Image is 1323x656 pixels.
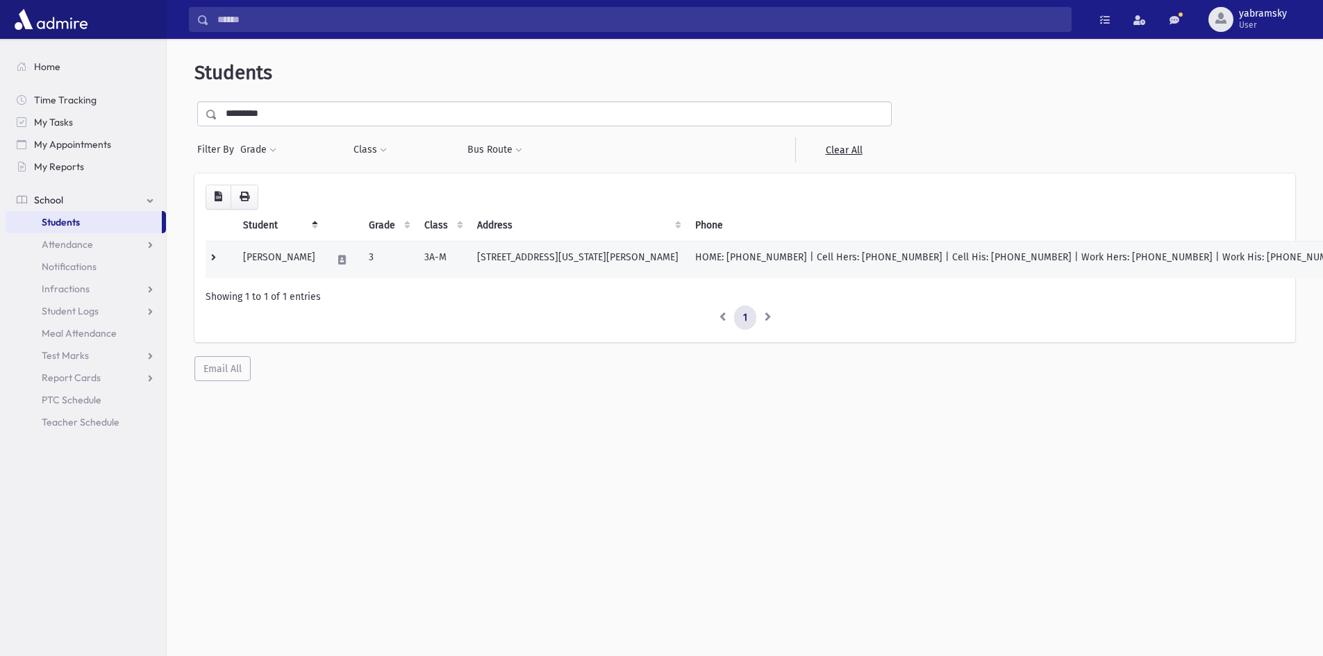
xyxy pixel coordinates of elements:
[6,255,166,278] a: Notifications
[353,137,388,162] button: Class
[6,189,166,211] a: School
[240,137,277,162] button: Grade
[6,111,166,133] a: My Tasks
[6,344,166,367] a: Test Marks
[34,138,111,151] span: My Appointments
[6,300,166,322] a: Student Logs
[6,411,166,433] a: Teacher Schedule
[6,56,166,78] a: Home
[42,394,101,406] span: PTC Schedule
[360,241,416,278] td: 3
[197,142,240,157] span: Filter By
[34,94,97,106] span: Time Tracking
[34,116,73,128] span: My Tasks
[6,89,166,111] a: Time Tracking
[360,210,416,242] th: Grade: activate to sort column ascending
[6,389,166,411] a: PTC Schedule
[11,6,91,33] img: AdmirePro
[209,7,1071,32] input: Search
[42,416,119,428] span: Teacher Schedule
[467,137,523,162] button: Bus Route
[42,349,89,362] span: Test Marks
[42,305,99,317] span: Student Logs
[6,367,166,389] a: Report Cards
[6,133,166,155] a: My Appointments
[6,233,166,255] a: Attendance
[416,210,469,242] th: Class: activate to sort column ascending
[42,283,90,295] span: Infractions
[42,260,97,273] span: Notifications
[206,289,1284,304] div: Showing 1 to 1 of 1 entries
[235,241,324,278] td: [PERSON_NAME]
[42,216,80,228] span: Students
[6,211,162,233] a: Students
[416,241,469,278] td: 3A-M
[42,238,93,251] span: Attendance
[42,327,117,339] span: Meal Attendance
[194,61,272,84] span: Students
[734,305,756,330] a: 1
[231,185,258,210] button: Print
[469,241,687,278] td: [STREET_ADDRESS][US_STATE][PERSON_NAME]
[34,194,63,206] span: School
[34,60,60,73] span: Home
[6,155,166,178] a: My Reports
[235,210,324,242] th: Student: activate to sort column descending
[795,137,892,162] a: Clear All
[42,371,101,384] span: Report Cards
[34,160,84,173] span: My Reports
[194,356,251,381] button: Email All
[206,185,231,210] button: CSV
[6,322,166,344] a: Meal Attendance
[1239,8,1287,19] span: yabramsky
[1239,19,1287,31] span: User
[6,278,166,300] a: Infractions
[469,210,687,242] th: Address: activate to sort column ascending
